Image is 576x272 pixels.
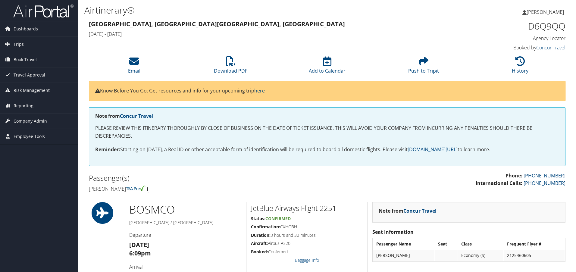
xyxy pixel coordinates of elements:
span: Travel Approval [14,67,45,83]
td: 2125460605 [504,250,565,261]
p: Starting on [DATE], a Real ID or other acceptable form of identification will be required to boar... [95,146,559,154]
a: here [254,87,265,94]
span: Company Admin [14,114,47,129]
h4: [DATE] - [DATE] [89,31,444,37]
a: Add to Calendar [309,60,346,74]
strong: 6:09pm [129,249,151,257]
span: Dashboards [14,21,38,36]
span: Confirmed [265,216,291,221]
th: Seat [435,239,458,249]
img: airportal-logo.png [13,4,74,18]
strong: Reminder: [95,146,120,153]
strong: Confirmation: [251,224,280,230]
strong: Seat Information [372,229,414,235]
h5: 3 hours and 30 minutes [251,232,363,238]
h5: CXHGBH [251,224,363,230]
h4: Agency Locator [453,35,565,42]
th: Passenger Name [373,239,434,249]
h5: Airbus A320 [251,240,363,246]
strong: Note from [379,208,437,214]
a: History [512,60,528,74]
span: [PERSON_NAME] [527,9,564,15]
span: Book Travel [14,52,37,67]
td: Economy (S) [458,250,503,261]
h1: Airtinerary® [84,4,408,17]
p: Know Before You Go: Get resources and info for your upcoming trip [95,87,559,95]
a: [PHONE_NUMBER] [524,180,565,186]
h2: Passenger(s) [89,173,323,183]
span: Employee Tools [14,129,45,144]
strong: International Calls: [476,180,522,186]
th: Class [458,239,503,249]
strong: Duration: [251,232,271,238]
span: Trips [14,37,24,52]
p: PLEASE REVIEW THIS ITINERARY THOROUGHLY BY CLOSE OF BUSINESS ON THE DATE OF TICKET ISSUANCE. THIS... [95,124,559,140]
strong: Phone: [506,172,522,179]
td: [PERSON_NAME] [373,250,434,261]
strong: [GEOGRAPHIC_DATA], [GEOGRAPHIC_DATA] [GEOGRAPHIC_DATA], [GEOGRAPHIC_DATA] [89,20,345,28]
a: Download PDF [214,60,247,74]
span: Reporting [14,98,33,113]
a: Baggage Info [295,257,319,263]
strong: Aircraft: [251,240,268,246]
h5: [GEOGRAPHIC_DATA] / [GEOGRAPHIC_DATA] [129,220,242,226]
strong: [DATE] [129,241,149,249]
h4: [PERSON_NAME] [89,186,323,192]
div: -- [438,253,455,258]
a: [DOMAIN_NAME][URL] [408,146,458,153]
h1: BOS MCO [129,202,242,217]
strong: Status: [251,216,265,221]
strong: Note from [95,113,153,119]
a: Concur Travel [536,44,565,51]
th: Frequent Flyer # [504,239,565,249]
a: [PHONE_NUMBER] [524,172,565,179]
img: tsa-precheck.png [126,186,146,191]
a: Concur Travel [403,208,437,214]
span: Risk Management [14,83,50,98]
h1: D6Q9QQ [453,20,565,33]
a: Push to Tripit [408,60,439,74]
a: [PERSON_NAME] [522,3,570,21]
h4: Booked by [453,44,565,51]
h4: Departure [129,232,242,238]
h5: Confirmed [251,249,363,255]
h2: JetBlue Airways Flight 2251 [251,203,363,213]
strong: Booked: [251,249,268,255]
h4: Arrival [129,264,242,270]
a: Concur Travel [120,113,153,119]
a: Email [128,60,140,74]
